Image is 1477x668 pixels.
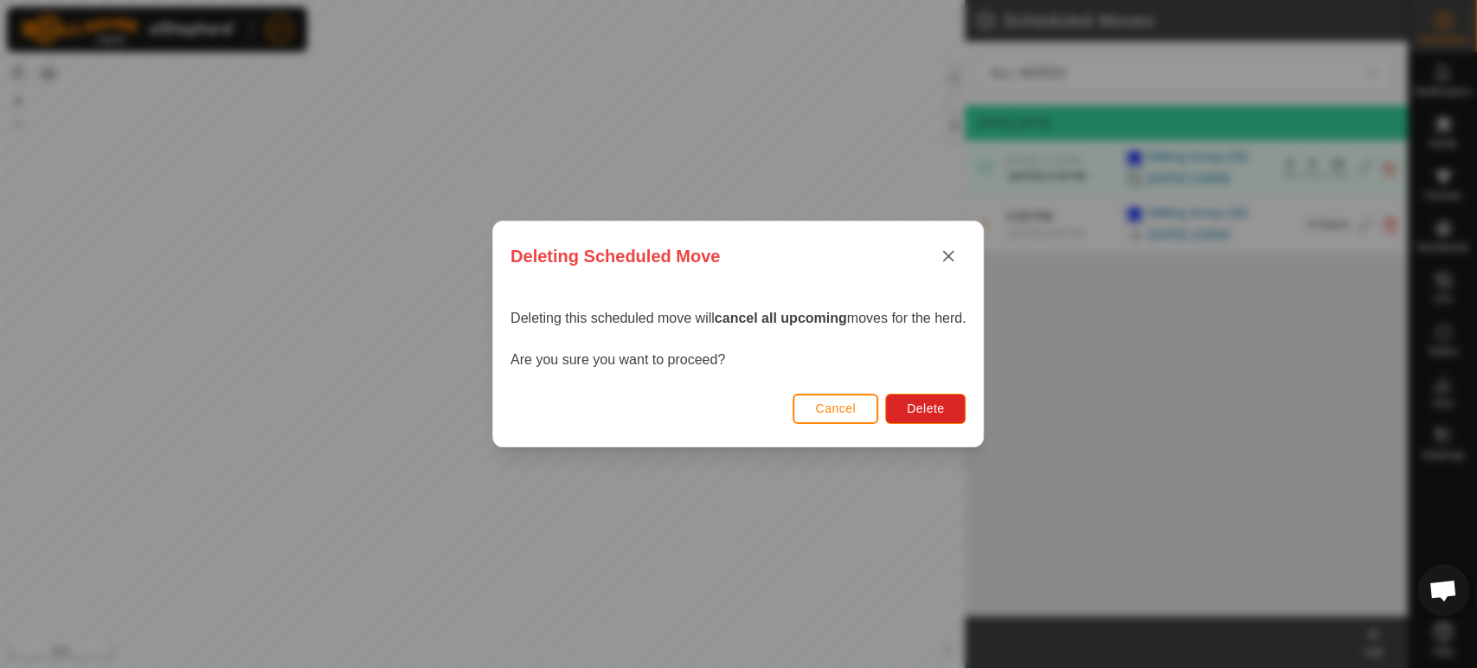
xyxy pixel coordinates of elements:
span: Deleting Scheduled Move [511,243,720,269]
p: Deleting this scheduled move will moves for the herd. [511,308,966,329]
strong: cancel all upcoming [715,311,847,325]
div: Open chat [1417,564,1469,616]
button: Delete [885,394,966,424]
button: Cancel [793,394,879,424]
span: Delete [907,401,944,415]
span: Cancel [816,401,857,415]
p: Are you sure you want to proceed? [511,350,966,370]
